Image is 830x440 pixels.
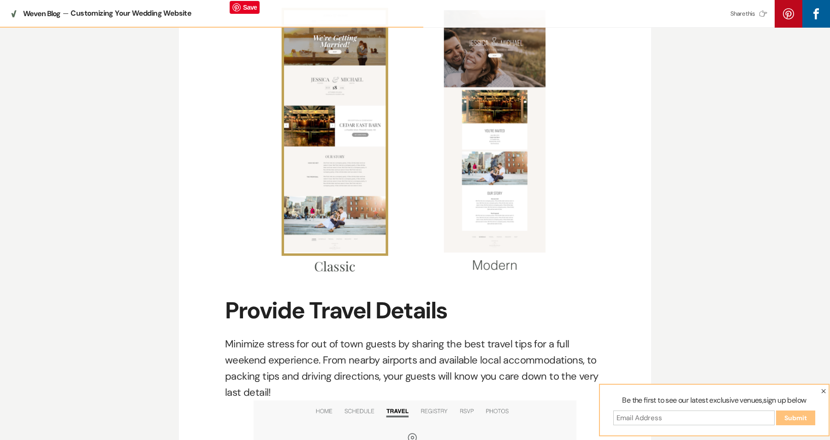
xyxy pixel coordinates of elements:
span: Save [230,1,260,14]
img: Weven Blog icon [9,9,18,18]
input: Submit [776,411,815,425]
label: Be the first to see our latest exclusive venues, [605,395,823,411]
input: Email Address [613,411,775,425]
span: — [63,10,68,17]
h1: Provide Travel Details [225,263,605,324]
div: Customizing Your Wedding Website [71,9,714,18]
a: Weven Blog [9,9,60,18]
span: sign up below [763,395,806,405]
div: Share this [730,10,770,18]
span: Weven Blog [23,10,60,18]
